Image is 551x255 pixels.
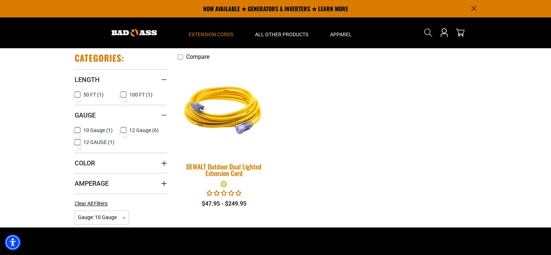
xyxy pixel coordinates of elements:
[255,31,308,38] span: All Other Products
[244,17,319,48] summary: All Other Products
[75,105,167,125] summary: Gauge
[454,28,466,37] a: cart
[330,31,352,38] span: Apparel
[75,52,125,63] h2: Categories:
[178,163,270,176] div: DEWALT Outdoor Dual Lighted Extension Cord
[5,234,21,250] div: Accessibility Menu
[129,128,159,133] span: 12 Gauge (6)
[206,190,241,197] span: 0.00 stars
[186,53,209,60] span: Compare
[75,153,167,173] summary: Color
[75,111,96,119] span: Gauge
[112,29,157,37] img: Bad Ass Extension Cords
[75,201,108,206] span: Clear All Filters
[189,31,233,38] span: Extension Cords
[75,75,100,84] span: Length
[75,159,95,167] span: Color
[75,214,129,221] a: Gauge: 10 Gauge
[178,64,270,181] a: DEWALT Outdoor Dual Lighted Extension Cord DEWALT Outdoor Dual Lighted Extension Cord
[422,27,434,38] summary: Search
[129,92,153,97] span: 100 FT (1)
[75,179,109,188] span: Amperage
[438,17,450,48] a: Open this option
[75,69,167,90] summary: Length
[83,140,114,145] span: 12 GAUGE (1)
[173,63,275,156] img: DEWALT Outdoor Dual Lighted Extension Cord
[75,210,129,225] span: Gauge: 10 Gauge
[178,200,270,208] div: $47.95 - $249.95
[319,17,363,48] summary: Apparel
[75,173,167,193] summary: Amperage
[83,92,104,97] span: 50 FT (1)
[178,17,244,48] summary: Extension Cords
[83,128,113,133] span: 10 Gauge (1)
[75,200,110,207] a: Clear All Filters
